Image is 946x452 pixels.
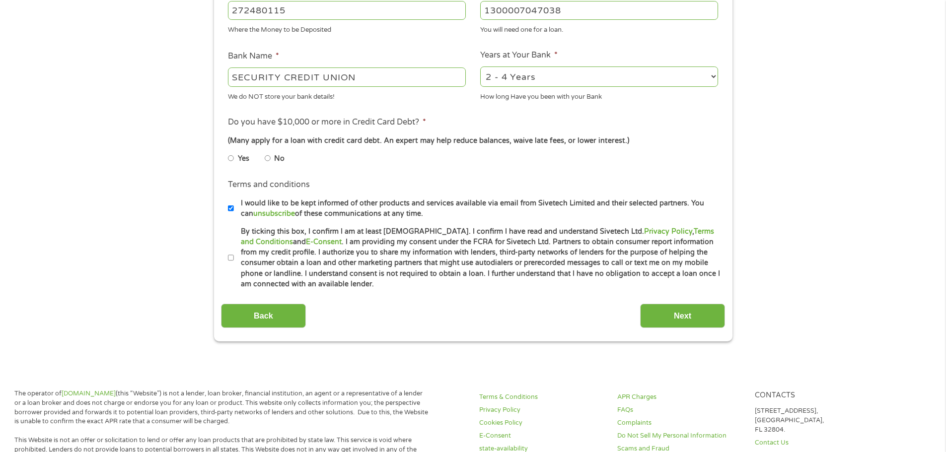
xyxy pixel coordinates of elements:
[480,50,558,61] label: Years at Your Bank
[644,227,692,236] a: Privacy Policy
[62,389,116,397] a: [DOMAIN_NAME]
[755,391,881,400] h4: Contacts
[755,438,881,448] a: Contact Us
[480,1,718,20] input: 345634636
[228,117,426,128] label: Do you have $10,000 or more in Credit Card Debt?
[479,405,605,415] a: Privacy Policy
[228,88,466,102] div: We do NOT store your bank details!
[234,198,721,219] label: I would like to be kept informed of other products and services available via email from Sivetech...
[617,405,743,415] a: FAQs
[480,22,718,35] div: You will need one for a loan.
[14,389,429,427] p: The operator of (this “Website”) is not a lender, loan broker, financial institution, an agent or...
[617,392,743,402] a: APR Charges
[241,227,714,246] a: Terms and Conditions
[228,135,718,146] div: (Many apply for a loan with credit card debt. An expert may help reduce balances, waive late fees...
[306,238,342,246] a: E-Consent
[228,22,466,35] div: Where the Money to be Deposited
[234,226,721,290] label: By ticking this box, I confirm I am at least [DEMOGRAPHIC_DATA]. I confirm I have read and unders...
[479,431,605,441] a: E-Consent
[480,88,718,102] div: How long Have you been with your Bank
[228,51,279,62] label: Bank Name
[228,1,466,20] input: 263177916
[221,304,306,328] input: Back
[640,304,725,328] input: Next
[479,418,605,428] a: Cookies Policy
[755,406,881,435] p: [STREET_ADDRESS], [GEOGRAPHIC_DATA], FL 32804.
[228,180,310,190] label: Terms and conditions
[253,209,295,218] a: unsubscribe
[238,153,249,164] label: Yes
[479,392,605,402] a: Terms & Conditions
[274,153,285,164] label: No
[617,431,743,441] a: Do Not Sell My Personal Information
[617,418,743,428] a: Complaints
